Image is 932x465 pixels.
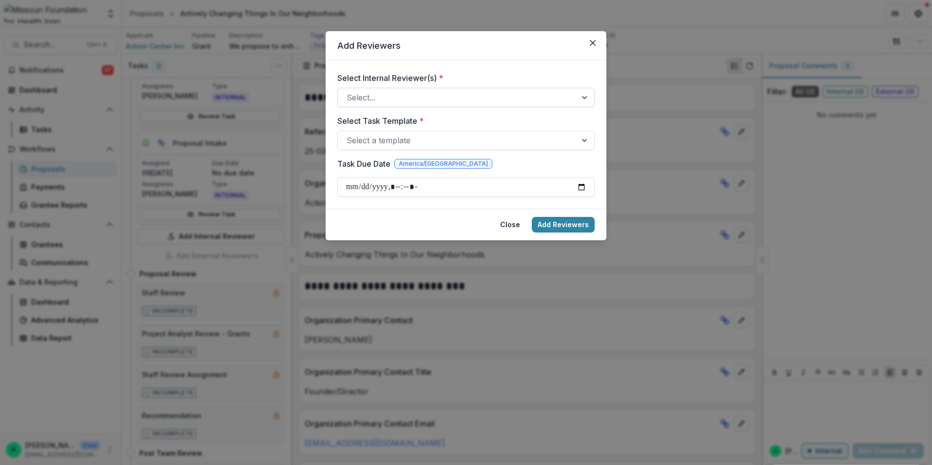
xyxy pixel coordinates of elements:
[337,115,589,127] label: Select Task Template
[585,35,601,51] button: Close
[337,158,390,170] label: Task Due Date
[337,72,589,84] label: Select Internal Reviewer(s)
[326,31,606,60] header: Add Reviewers
[494,217,526,232] button: Close
[399,160,488,167] span: America/[GEOGRAPHIC_DATA]
[532,217,595,232] button: Add Reviewers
